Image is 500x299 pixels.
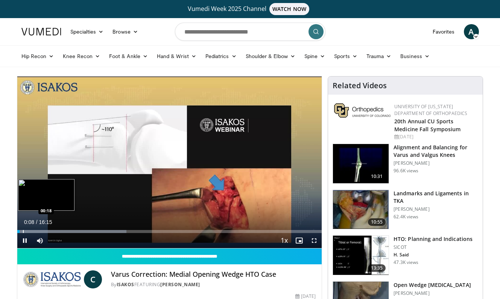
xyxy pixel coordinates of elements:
button: Pause [17,233,32,248]
img: image.jpeg [18,179,74,211]
span: 13:35 [368,264,386,272]
a: 13:35 HTO: Planning and Indications SICOT H. Said 47.3K views [333,235,478,275]
h3: Landmarks and Ligaments in TKA [394,190,478,205]
a: 20th Annual CU Sports Medicine Fall Symposium [394,118,460,133]
a: 10:31 Alignment and Balancing for Varus and Valgus Knees [PERSON_NAME] 96.6K views [333,144,478,184]
img: 297961_0002_1.png.150x105_q85_crop-smart_upscale.jpg [333,236,389,275]
span: / [36,219,38,225]
input: Search topics, interventions [175,23,325,41]
p: [PERSON_NAME] [394,160,478,166]
a: Specialties [66,24,108,39]
span: 16:15 [39,219,52,225]
p: 62.4K views [394,214,418,220]
a: Hip Recon [17,49,59,64]
p: [PERSON_NAME] [394,206,478,212]
img: 38523_0000_3.png.150x105_q85_crop-smart_upscale.jpg [333,144,389,183]
div: Progress Bar [17,230,322,233]
img: 88434a0e-b753-4bdd-ac08-0695542386d5.150x105_q85_crop-smart_upscale.jpg [333,190,389,229]
h4: Related Videos [333,81,387,90]
a: Favorites [428,24,459,39]
a: 10:55 Landmarks and Ligaments in TKA [PERSON_NAME] 62.4K views [333,190,478,230]
span: WATCH NOW [269,3,309,15]
h3: HTO: Planning and Indications [394,235,473,243]
div: By FEATURING [111,281,316,288]
a: Pediatrics [201,49,241,64]
p: 96.6K views [394,168,418,174]
button: Enable picture-in-picture mode [292,233,307,248]
p: H. Said [394,252,473,258]
video-js: Video Player [17,77,322,248]
a: ISAKOS [117,281,134,288]
h3: Alignment and Balancing for Varus and Valgus Knees [394,144,478,159]
a: Browse [108,24,143,39]
img: 355603a8-37da-49b6-856f-e00d7e9307d3.png.150x105_q85_autocrop_double_scale_upscale_version-0.2.png [334,103,391,118]
a: Vumedi Week 2025 ChannelWATCH NOW [23,3,478,15]
a: Spine [300,49,330,64]
a: A [464,24,479,39]
span: 0:08 [24,219,34,225]
span: 10:55 [368,218,386,226]
a: Hand & Wrist [152,49,201,64]
img: ISAKOS [23,270,81,288]
a: Knee Recon [58,49,105,64]
a: University of [US_STATE] Department of Orthopaedics [394,103,467,117]
p: 47.3K views [394,259,418,265]
a: Shoulder & Elbow [241,49,300,64]
span: 10:31 [368,173,386,180]
button: Playback Rate [277,233,292,248]
a: [PERSON_NAME] [160,281,200,288]
p: [PERSON_NAME] [394,290,471,296]
a: Foot & Ankle [105,49,152,64]
h3: Open Wedge [MEDICAL_DATA] [394,281,471,289]
div: [DATE] [394,133,477,140]
a: Business [396,49,434,64]
button: Mute [32,233,47,248]
h4: Varus Correction: Medial Opening Wedge HTO Case [111,270,316,279]
img: VuMedi Logo [21,28,61,35]
button: Fullscreen [307,233,322,248]
a: Trauma [362,49,396,64]
a: Sports [330,49,362,64]
p: SICOT [394,244,473,250]
a: C [84,270,102,288]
